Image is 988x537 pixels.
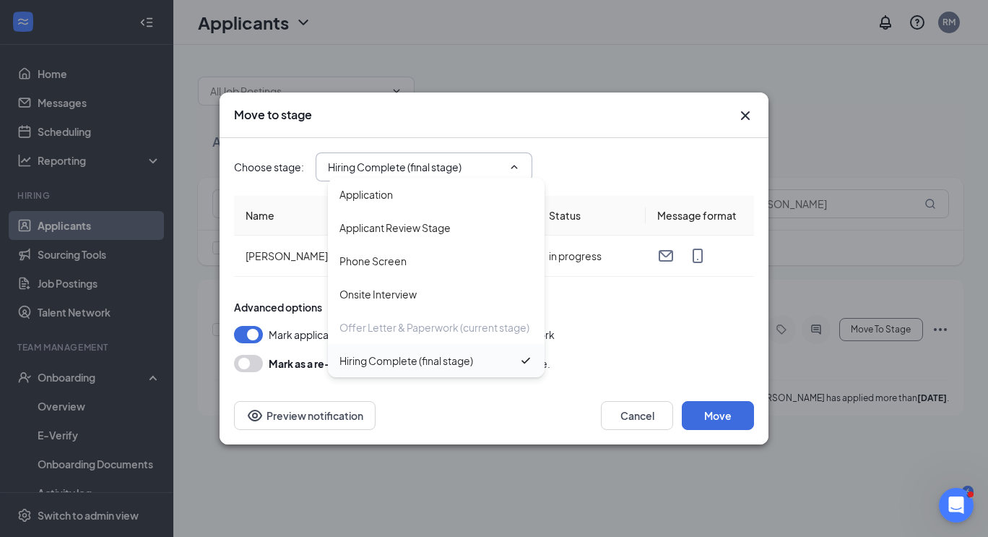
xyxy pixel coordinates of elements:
[339,319,529,335] div: Offer Letter & Paperwork (current stage)
[689,247,706,265] svg: MobileSms
[234,300,754,314] div: Advanced options
[646,196,754,236] th: Message format
[939,488,974,523] iframe: Intercom live chat
[246,249,328,262] span: [PERSON_NAME]
[657,247,675,265] svg: Email
[234,196,537,236] th: Name
[339,220,451,236] div: Applicant Review Stage
[339,286,417,302] div: Onsite Interview
[269,357,349,370] b: Mark as a re-hire
[339,186,393,202] div: Application
[234,107,312,123] h3: Move to stage
[508,161,520,173] svg: ChevronUp
[737,107,754,124] button: Close
[682,401,754,430] button: Move
[601,401,673,430] button: Cancel
[234,401,376,430] button: Preview notificationEye
[234,159,304,175] span: Choose stage :
[519,353,533,368] svg: Checkmark
[269,355,550,372] div: since this applicant is a previous employee.
[537,196,646,236] th: Status
[339,253,407,269] div: Phone Screen
[537,236,646,277] td: in progress
[737,107,754,124] svg: Cross
[246,407,264,424] svg: Eye
[269,326,555,343] span: Mark applicant(s) as Completed for Offer Letter & Paperwork
[339,353,473,369] div: Hiring Complete (final stage)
